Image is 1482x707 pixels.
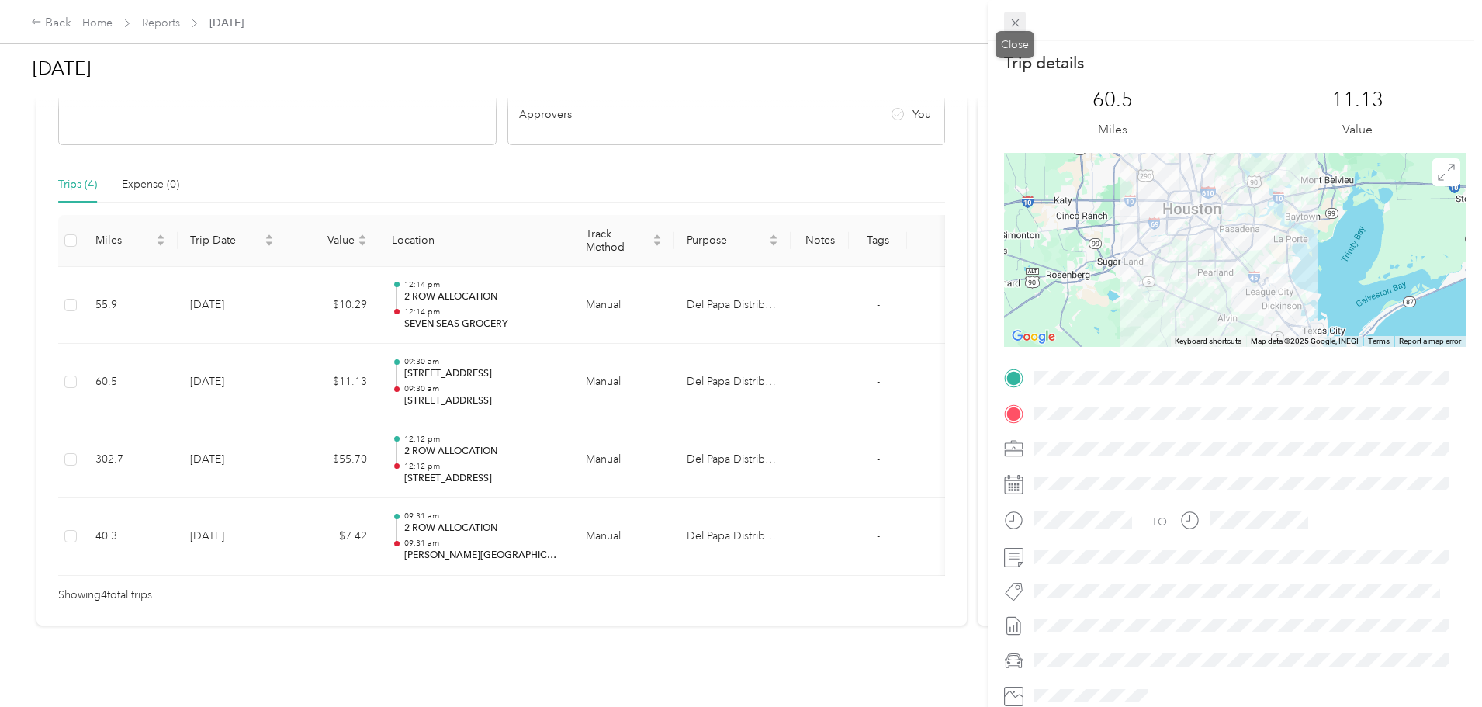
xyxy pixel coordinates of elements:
div: TO [1151,514,1167,530]
button: Keyboard shortcuts [1175,336,1241,347]
a: Open this area in Google Maps (opens a new window) [1008,327,1059,347]
p: Trip details [1004,52,1084,74]
p: Value [1342,120,1373,140]
p: Miles [1098,120,1127,140]
div: Close [996,31,1034,58]
p: 11.13 [1331,88,1383,113]
a: Terms (opens in new tab) [1368,337,1390,345]
p: 60.5 [1092,88,1133,113]
a: Report a map error [1399,337,1461,345]
img: Google [1008,327,1059,347]
span: Map data ©2025 Google, INEGI [1251,337,1359,345]
iframe: Everlance-gr Chat Button Frame [1395,620,1482,707]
